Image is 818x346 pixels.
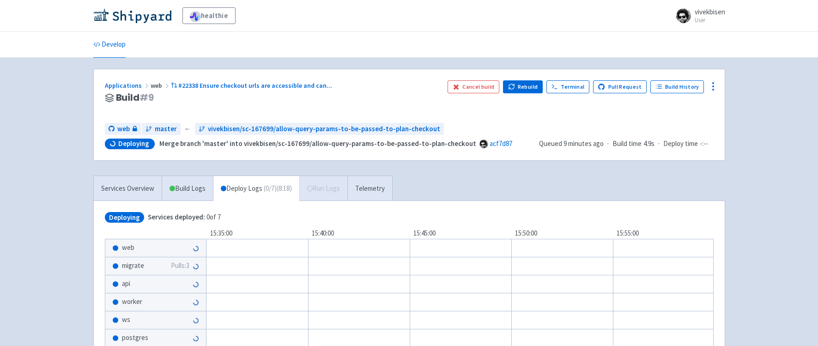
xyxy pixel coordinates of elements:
a: vivekbisen/sc-167699/allow-query-params-to-be-passed-to-plan-checkout [195,123,444,135]
img: Shipyard logo [93,8,171,23]
span: Queued [539,139,604,148]
span: 4.9s [643,139,654,149]
span: worker [122,297,142,307]
span: Services deployed: [148,212,205,221]
a: acf7d87 [490,139,512,148]
button: Rebuild [503,80,543,93]
div: 15:35:00 [206,228,308,239]
a: Applications [105,81,151,90]
span: api [122,279,130,289]
span: postgres [122,333,148,343]
span: web [122,243,134,253]
div: 15:45:00 [410,228,511,239]
span: web [117,124,130,134]
time: 9 minutes ago [564,139,604,148]
a: Build Logs [162,176,213,201]
span: -:-- [700,139,708,149]
span: ( 0 / 7 ) (8:18) [264,183,292,194]
span: ws [122,315,130,325]
a: Terminal [546,80,589,93]
strong: Merge branch 'master' into vivekbisen/sc-167699/allow-query-params-to-be-passed-to-plan-checkout [159,139,476,148]
span: # 9 [139,91,154,104]
div: 15:55:00 [613,228,715,239]
span: #22338 Ensure checkout urls are accessible and can ... [178,81,332,90]
span: Deploy time [663,139,698,149]
a: #22338 Ensure checkout urls are accessible and can... [171,81,334,90]
a: vivekbisen User [671,8,725,23]
span: master [155,124,177,134]
a: Deploy Logs (0/7)(8:18) [213,176,299,201]
span: Pulls: 3 [171,261,189,271]
a: Build History [650,80,704,93]
a: web [105,123,141,135]
a: Pull Request [593,80,647,93]
a: Develop [93,32,126,58]
span: ← [184,124,191,134]
small: User [695,17,725,23]
button: Cancel build [448,80,500,93]
span: Deploying [105,212,144,223]
span: vivekbisen/sc-167699/allow-query-params-to-be-passed-to-plan-checkout [208,124,440,134]
span: Build time [612,139,642,149]
div: 15:50:00 [511,228,613,239]
span: Deploying [118,139,149,148]
span: web [151,81,171,90]
a: Telemetry [347,176,392,201]
span: vivekbisen [695,7,725,16]
span: 0 of 7 [148,212,221,223]
span: migrate [122,261,144,271]
span: Build [116,92,154,103]
a: Services Overview [94,176,162,201]
a: healthie [182,7,236,24]
a: master [142,123,181,135]
div: 15:40:00 [308,228,410,239]
div: · · [539,139,714,149]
